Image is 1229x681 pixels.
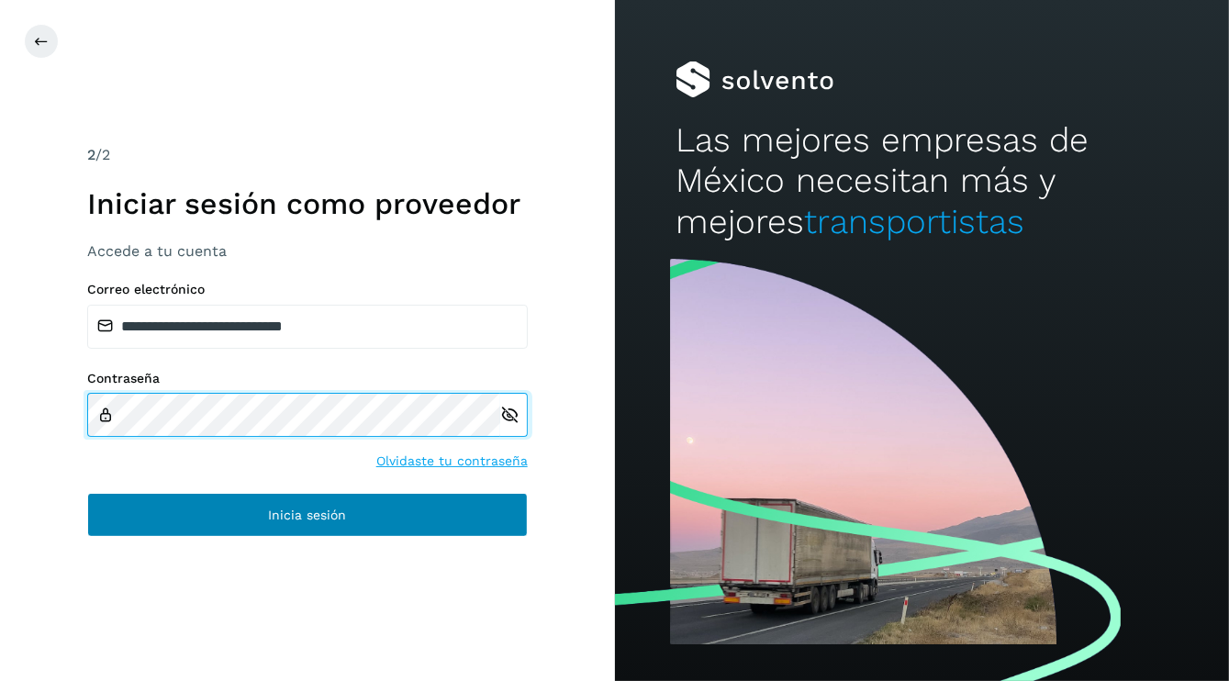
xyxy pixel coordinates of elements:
[87,186,528,221] h1: Iniciar sesión como proveedor
[87,493,528,537] button: Inicia sesión
[87,371,528,386] label: Contraseña
[87,242,528,260] h3: Accede a tu cuenta
[87,282,528,297] label: Correo electrónico
[676,120,1168,242] h2: Las mejores empresas de México necesitan más y mejores
[376,452,528,471] a: Olvidaste tu contraseña
[804,202,1024,241] span: transportistas
[87,144,528,166] div: /2
[87,146,95,163] span: 2
[268,508,346,521] span: Inicia sesión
